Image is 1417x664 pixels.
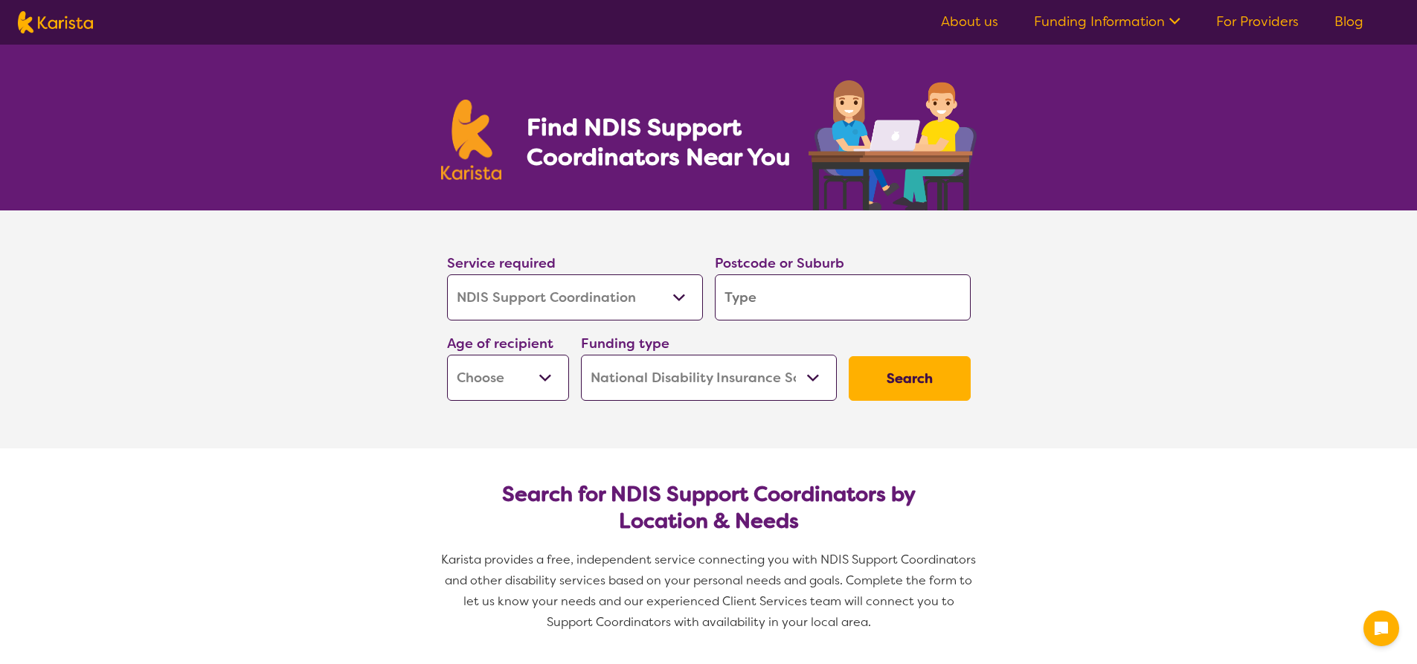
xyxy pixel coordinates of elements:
a: About us [941,13,998,30]
label: Funding type [581,335,669,352]
h2: Search for NDIS Support Coordinators by Location & Needs [459,481,959,535]
span: Karista provides a free, independent service connecting you with NDIS Support Coordinators and ot... [441,552,979,630]
input: Type [715,274,971,320]
img: Karista logo [18,11,93,33]
img: support-coordination [809,80,977,210]
button: Search [849,356,971,401]
h1: Find NDIS Support Coordinators Near You [527,112,802,172]
img: Karista logo [441,100,502,180]
label: Service required [447,254,556,272]
a: Blog [1334,13,1363,30]
a: For Providers [1216,13,1299,30]
a: Funding Information [1034,13,1180,30]
label: Postcode or Suburb [715,254,844,272]
label: Age of recipient [447,335,553,352]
